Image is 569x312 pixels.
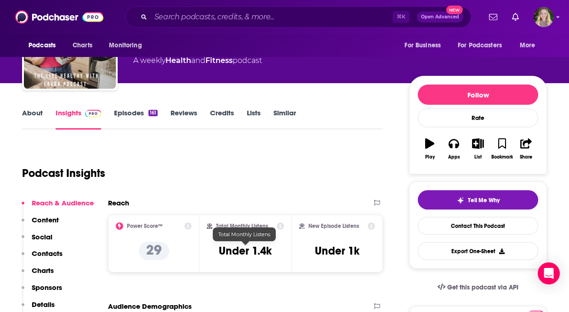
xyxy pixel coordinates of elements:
[466,132,490,165] button: List
[151,10,393,24] input: Search podcasts, credits, & more...
[417,11,463,23] button: Open AdvancedNew
[102,37,154,54] button: open menu
[430,276,526,299] a: Get this podcast via API
[247,108,261,130] a: Lists
[418,108,538,127] div: Rate
[73,39,92,52] span: Charts
[273,108,296,130] a: Similar
[418,217,538,235] a: Contact This Podcast
[458,39,502,52] span: For Podcasters
[520,39,535,52] span: More
[446,6,463,14] span: New
[513,37,547,54] button: open menu
[534,7,554,27] span: Logged in as lauren19365
[474,154,482,160] div: List
[127,223,163,229] h2: Power Score™
[210,108,234,130] a: Credits
[28,39,56,52] span: Podcasts
[485,9,501,25] a: Show notifications dropdown
[508,9,523,25] a: Show notifications dropdown
[32,283,62,292] p: Sponsors
[32,216,59,224] p: Content
[514,132,538,165] button: Share
[32,266,54,275] p: Charts
[216,223,268,229] h2: Total Monthly Listens
[418,85,538,105] button: Follow
[133,55,262,66] div: A weekly podcast
[32,199,94,207] p: Reach & Audience
[22,283,62,300] button: Sponsors
[205,56,233,65] a: Fitness
[418,190,538,210] button: tell me why sparkleTell Me Why
[22,249,63,266] button: Contacts
[520,154,532,160] div: Share
[308,223,359,229] h2: New Episode Listens
[148,110,158,116] div: 161
[22,266,54,283] button: Charts
[448,154,460,160] div: Apps
[125,6,471,28] div: Search podcasts, credits, & more...
[457,197,464,204] img: tell me why sparkle
[67,37,98,54] a: Charts
[534,7,554,27] img: User Profile
[447,284,518,291] span: Get this podcast via API
[421,15,459,19] span: Open Advanced
[32,233,52,241] p: Social
[22,166,105,180] h1: Podcast Insights
[171,108,197,130] a: Reviews
[442,132,466,165] button: Apps
[22,233,52,250] button: Social
[139,242,169,260] p: 29
[109,39,142,52] span: Monitoring
[56,108,101,130] a: InsightsPodchaser Pro
[114,108,158,130] a: Episodes161
[452,37,515,54] button: open menu
[404,39,441,52] span: For Business
[108,302,192,311] h2: Audience Demographics
[491,154,513,160] div: Bookmark
[22,216,59,233] button: Content
[22,108,43,130] a: About
[538,262,560,284] div: Open Intercom Messenger
[418,132,442,165] button: Play
[22,199,94,216] button: Reach & Audience
[22,37,68,54] button: open menu
[32,249,63,258] p: Contacts
[191,56,205,65] span: and
[15,8,103,26] img: Podchaser - Follow, Share and Rate Podcasts
[165,56,191,65] a: Health
[490,132,514,165] button: Bookmark
[393,11,410,23] span: ⌘ K
[219,244,272,258] h3: Under 1.4k
[418,242,538,260] button: Export One-Sheet
[468,197,500,204] span: Tell Me Why
[315,244,359,258] h3: Under 1k
[398,37,452,54] button: open menu
[534,7,554,27] button: Show profile menu
[85,110,101,117] img: Podchaser Pro
[32,300,55,309] p: Details
[108,199,129,207] h2: Reach
[218,231,270,238] span: Total Monthly Listens
[425,154,435,160] div: Play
